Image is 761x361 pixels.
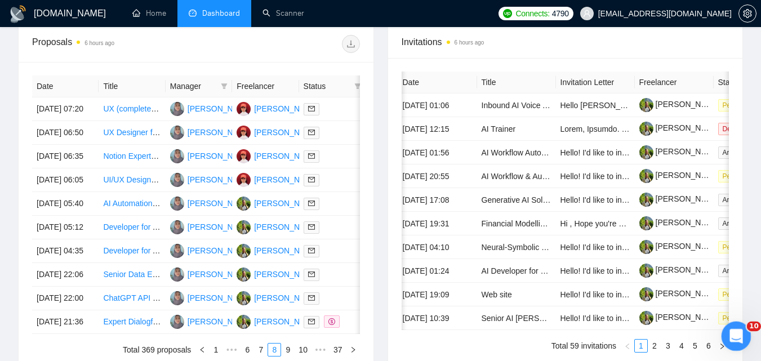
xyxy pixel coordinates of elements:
span: filter [221,83,228,90]
img: RA [170,268,184,282]
a: MK[PERSON_NAME] [237,246,319,255]
td: Generative AI Solution Designer [477,188,556,212]
button: left [195,343,209,356]
img: MK [237,220,251,234]
button: left [621,339,634,353]
span: Archived [718,217,754,230]
a: ChatGPT API Website Prototype [103,293,217,302]
time: 6 hours ago [455,39,484,46]
div: [PERSON_NAME] [254,315,319,328]
img: RA [170,126,184,140]
img: RA [170,315,184,329]
span: left [199,346,206,353]
a: AI Developer for Cutting-Edge Project [482,266,613,275]
img: logo [9,5,27,23]
a: 1 [210,344,222,356]
li: Previous Page [195,343,209,356]
a: 37 [330,344,346,356]
span: filter [219,78,230,95]
div: olena.vrasii@destilabs.com каже… [9,86,216,205]
div: [PERSON_NAME] [254,173,319,186]
a: RA[PERSON_NAME] [170,104,252,113]
span: Invitations [402,35,729,49]
div: [PERSON_NAME] [254,126,319,139]
li: Total 59 invitations [551,339,616,353]
div: [PERSON_NAME] [188,292,252,304]
li: 8 [268,343,281,356]
button: right [715,339,729,353]
td: [DATE] 04:35 [32,239,99,263]
div: [PERSON_NAME] [188,102,252,115]
img: RA [170,173,184,187]
span: 4790 [552,7,569,20]
span: Archived [718,146,754,159]
span: Pending [718,288,752,301]
td: AI Automation Expert for Workflow Integration | n8n, Make.com & Airtable Specialist [99,192,165,216]
th: Freelancer [635,72,714,93]
span: Dashboard [202,8,240,18]
button: go back [7,5,29,26]
a: Pending [718,100,756,109]
td: [DATE] 01:06 [398,93,477,117]
td: Financial Modelling and Data Science [477,212,556,235]
img: RA [170,102,184,116]
span: mail [308,176,315,183]
div: можливо не там дивлюсь, але бачу, що експортувати можна тільки Proposals, і всередині цього файлу... [41,28,216,85]
img: MR [237,149,251,163]
img: MR [237,126,251,140]
img: RA [170,291,184,305]
a: Pending [718,171,756,180]
td: Notion Expert Wanted: Advanced Trading Journal System for Multiple Traders [99,145,165,168]
td: Web site [477,283,556,306]
a: Archived [718,219,758,228]
div: [PERSON_NAME] [254,150,319,162]
li: 5 [688,339,702,353]
button: right [346,343,360,356]
td: [DATE] 05:12 [32,216,99,239]
a: MR[PERSON_NAME] [237,104,319,113]
td: UX Designer for b2b e-commerce platform [99,121,165,145]
div: [PERSON_NAME] [254,221,319,233]
a: Financial Modelling and Data Science [482,219,613,228]
th: Date [398,72,477,93]
a: [PERSON_NAME] [639,194,720,203]
li: 6 [702,339,715,353]
a: [PERSON_NAME] [639,123,720,132]
span: mail [308,200,315,207]
td: UX (complete flow and experience, UI full design (website and apps) [99,97,165,121]
button: Надіслати повідомлення… [193,261,211,279]
li: 37 [330,343,346,356]
td: UI/UX Designer Needed to Audit and Refresh Website Design Using Lovable.dev [99,168,165,192]
td: [DATE] 22:00 [32,287,99,310]
li: 7 [254,343,268,356]
a: Archived [718,266,758,275]
a: [PERSON_NAME] [639,313,720,322]
td: Developer for AI Girlfriend Companion App (SFW & NSFW) [99,239,165,263]
span: mail [308,247,315,254]
span: left [624,343,631,350]
a: MR[PERSON_NAME] [237,127,319,136]
span: mail [308,153,315,159]
img: c1H6qaiLk507m81Kel3qbCiFt8nt3Oz5Wf3V5ZPF-dbGF4vCaOe6p03OfXLTzabAEe [639,122,653,136]
li: Next 5 Pages [311,343,330,356]
a: [PERSON_NAME] [639,100,720,109]
img: Profile image for Nazar [32,6,50,24]
a: MK[PERSON_NAME] [237,269,319,278]
a: [PERSON_NAME] [639,289,720,298]
td: AI Developer for Cutting-Edge Project [477,259,556,283]
a: Senior AI [PERSON_NAME] Needed for Innovative Projects [482,314,691,323]
li: 4 [675,339,688,353]
div: [PERSON_NAME] [188,173,252,186]
div: [PERSON_NAME] [254,244,319,257]
a: 10 [295,344,311,356]
a: RA[PERSON_NAME] [170,317,252,326]
td: [DATE] 06:50 [32,121,99,145]
img: RA [170,197,184,211]
span: mail [308,129,315,136]
th: Manager [166,75,232,97]
span: mail [308,224,315,230]
td: [DATE] 06:05 [32,168,99,192]
time: 6 hours ago [84,40,114,46]
img: MK [237,244,251,258]
span: Pending [718,99,752,112]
